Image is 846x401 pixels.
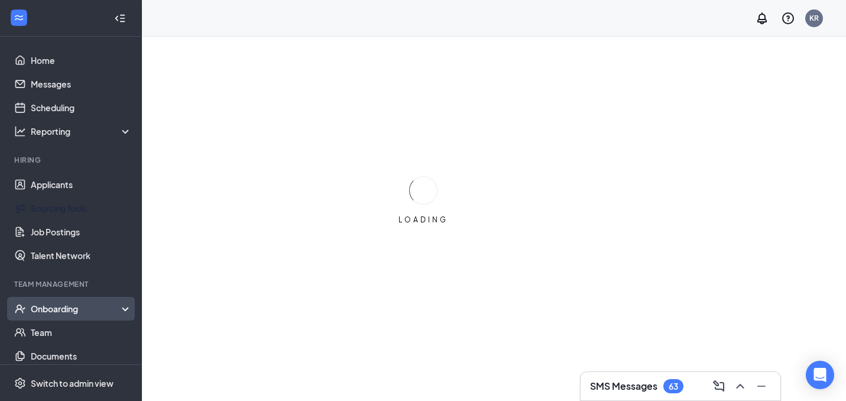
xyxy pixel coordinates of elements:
[31,321,132,344] a: Team
[31,196,132,220] a: Sourcing Tools
[14,155,129,165] div: Hiring
[31,48,132,72] a: Home
[31,173,132,196] a: Applicants
[31,377,114,389] div: Switch to admin view
[14,303,26,315] svg: UserCheck
[712,379,726,393] svg: ComposeMessage
[31,72,132,96] a: Messages
[13,12,25,24] svg: WorkstreamLogo
[31,244,132,267] a: Talent Network
[14,279,129,289] div: Team Management
[14,377,26,389] svg: Settings
[394,215,453,225] div: LOADING
[709,377,728,396] button: ComposeMessage
[31,220,132,244] a: Job Postings
[31,96,132,119] a: Scheduling
[754,379,769,393] svg: Minimize
[752,377,771,396] button: Minimize
[114,12,126,24] svg: Collapse
[733,379,747,393] svg: ChevronUp
[590,380,657,393] h3: SMS Messages
[806,361,834,389] div: Open Intercom Messenger
[781,11,795,25] svg: QuestionInfo
[755,11,769,25] svg: Notifications
[14,125,26,137] svg: Analysis
[31,125,132,137] div: Reporting
[731,377,750,396] button: ChevronUp
[669,381,678,392] div: 63
[31,344,132,368] a: Documents
[31,303,122,315] div: Onboarding
[809,13,819,23] div: KR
